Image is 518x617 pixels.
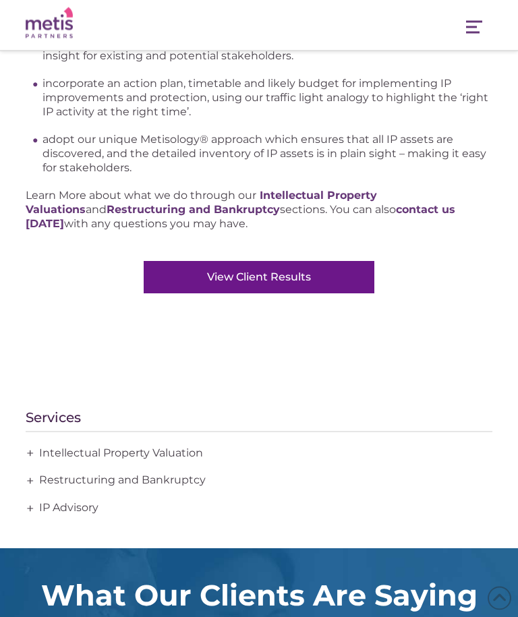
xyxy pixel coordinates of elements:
[42,133,492,175] li: adopt our unique Metisology® approach which ensures that all IP assets are discovered, and the de...
[488,587,511,610] span: Back to Top
[107,204,280,216] a: Restructuring and Bankruptcy
[26,189,492,231] p: Learn More about what we do through our and sections. You can also with any questions you may have.
[23,440,38,467] span: +
[26,189,377,216] a: Intellectual Property Valuations
[144,262,374,294] a: View Client Results
[26,440,492,467] a: Intellectual Property Valuation
[26,467,492,495] a: Restructuring and Bankruptcy
[26,495,492,523] a: IP Advisory
[26,204,455,231] a: contact us [DATE]
[26,411,492,433] h4: Services
[23,496,38,523] span: +
[23,468,38,495] span: +
[42,77,492,119] li: incorporate an action plan, timetable and likely budget for implementing IP improvements and prot...
[26,7,73,39] img: Metis Partners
